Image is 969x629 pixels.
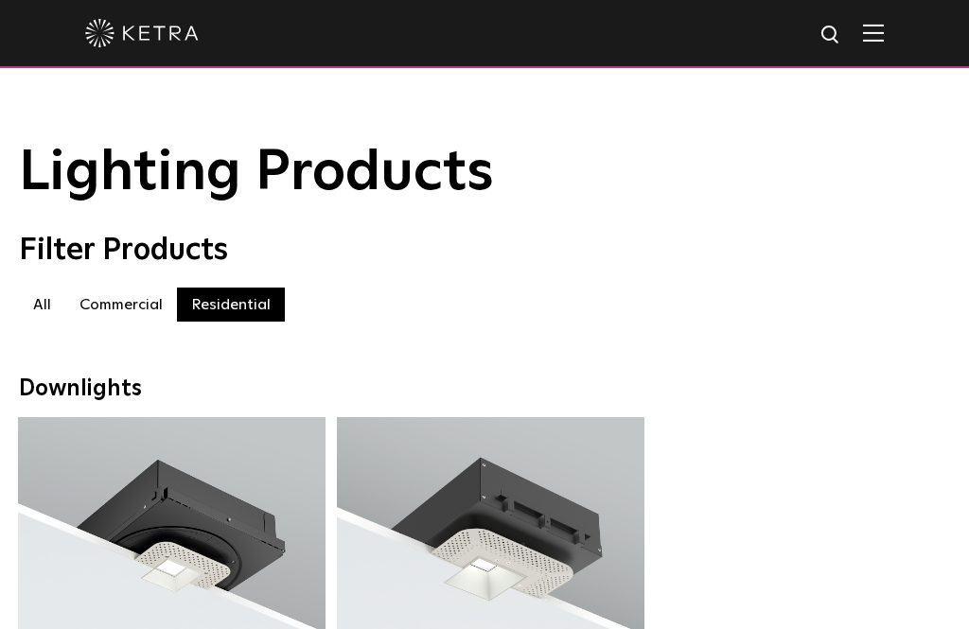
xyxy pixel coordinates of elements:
[19,233,950,269] div: Filter Products
[863,24,884,42] img: Hamburger%20Nav.svg
[85,19,199,47] img: ketra-logo-2019-white
[65,288,177,322] label: Commercial
[177,288,285,322] label: Residential
[19,145,494,201] span: Lighting Products
[19,376,950,403] div: Downlights
[19,288,65,322] label: All
[819,24,843,47] img: search icon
